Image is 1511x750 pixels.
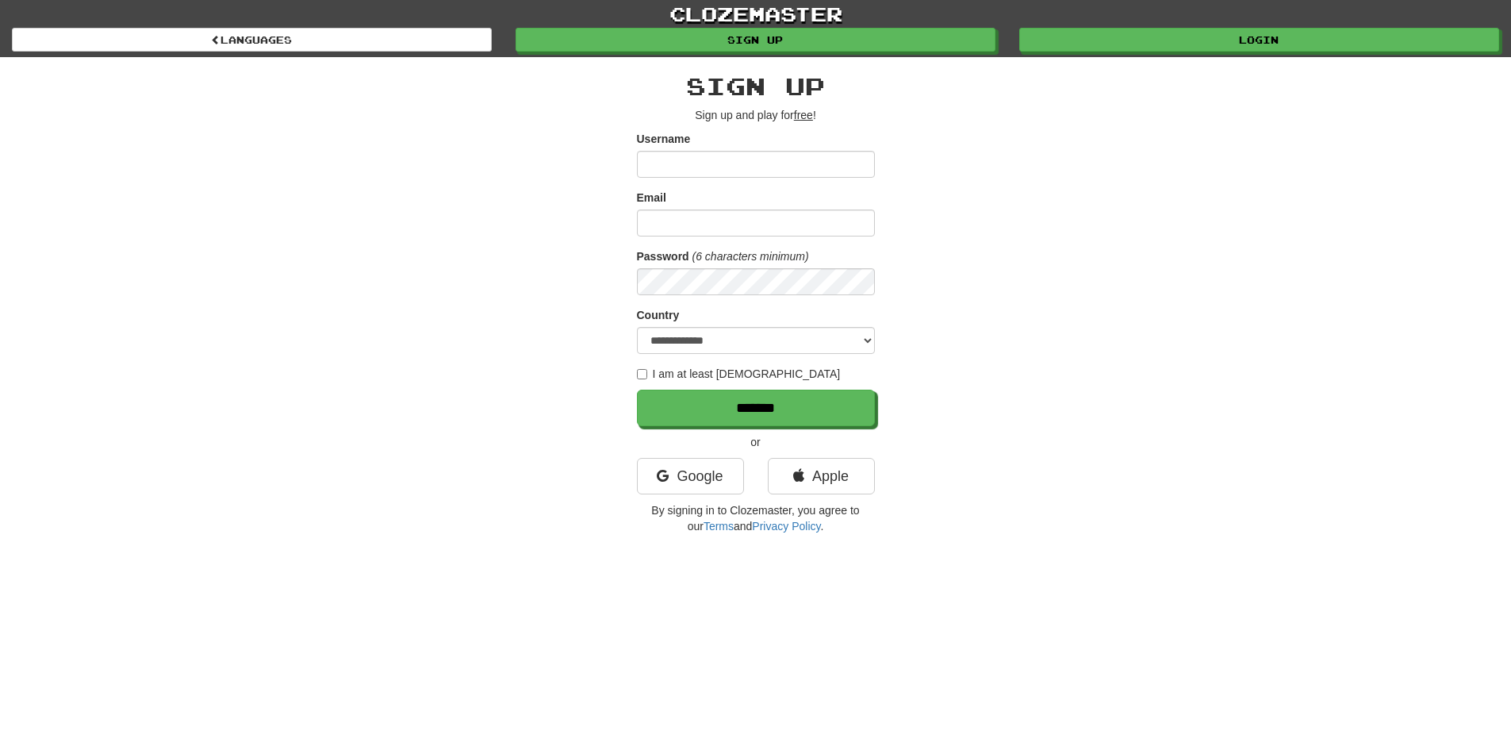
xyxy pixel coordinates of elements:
label: I am at least [DEMOGRAPHIC_DATA] [637,366,841,382]
label: Password [637,248,689,264]
em: (6 characters minimum) [692,250,809,263]
a: Login [1019,28,1499,52]
label: Username [637,131,691,147]
a: Google [637,458,744,494]
a: Privacy Policy [752,520,820,533]
input: I am at least [DEMOGRAPHIC_DATA] [637,369,647,379]
a: Apple [768,458,875,494]
p: By signing in to Clozemaster, you agree to our and . [637,502,875,534]
a: Sign up [516,28,995,52]
label: Country [637,307,680,323]
h2: Sign up [637,73,875,99]
p: Sign up and play for ! [637,107,875,123]
a: Terms [704,520,734,533]
a: Languages [12,28,492,52]
u: free [794,109,813,121]
p: or [637,434,875,450]
label: Email [637,190,666,206]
